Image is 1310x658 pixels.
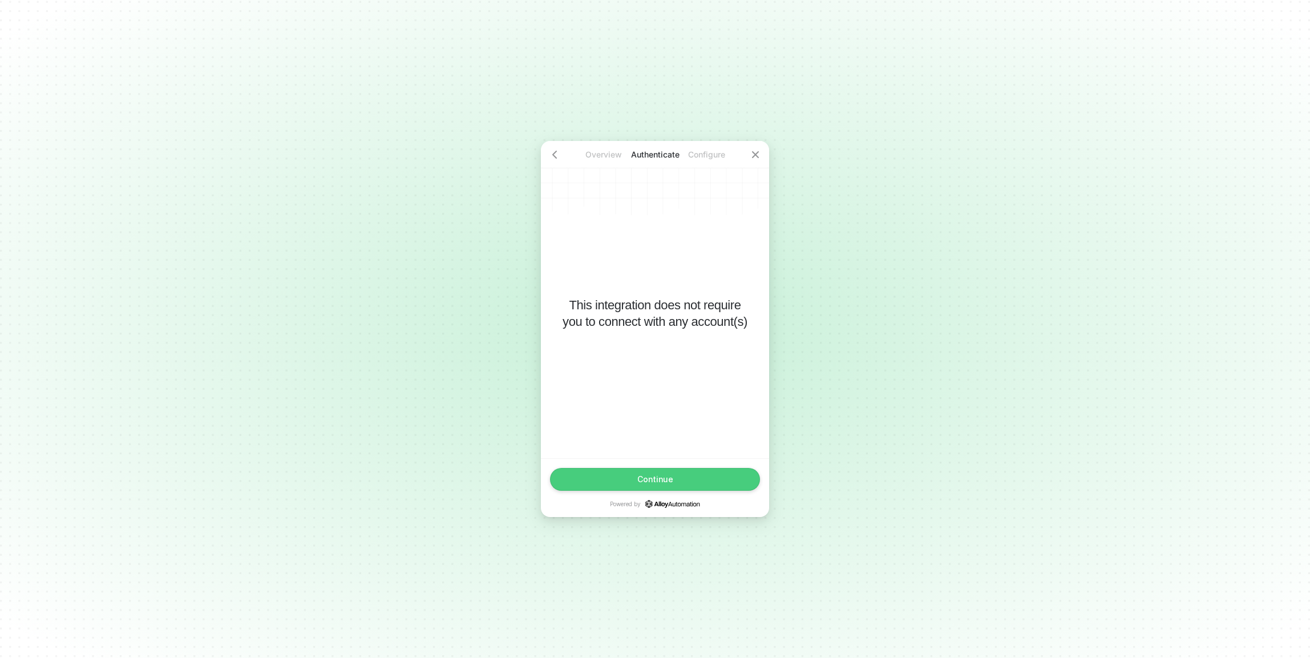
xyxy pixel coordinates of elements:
[559,297,751,330] p: This integration does not require you to connect with any account(s)
[550,468,760,491] button: Continue
[550,150,559,159] span: icon-arrow-left
[645,500,700,508] a: icon-success
[751,150,760,159] span: icon-close
[610,500,700,508] p: Powered by
[629,149,681,160] p: Authenticate
[637,475,673,484] div: Continue
[578,149,629,160] p: Overview
[681,149,732,160] p: Configure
